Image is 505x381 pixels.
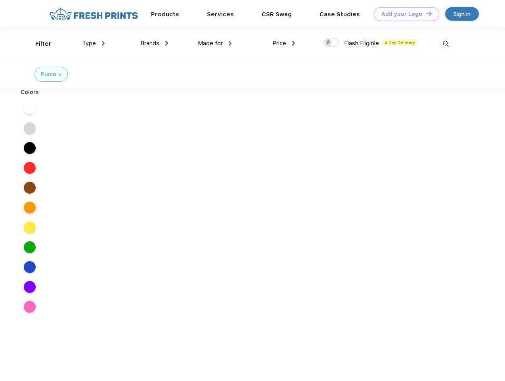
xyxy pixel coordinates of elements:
[229,41,231,46] img: dropdown.png
[382,39,417,46] span: 5 Day Delivery
[198,40,223,47] span: Made for
[41,70,56,79] div: Puma
[35,39,52,48] div: Filter
[292,41,295,46] img: dropdown.png
[272,40,286,47] span: Price
[47,7,140,21] img: fo%20logo%202.webp
[426,12,432,16] img: DT
[82,40,96,47] span: Type
[262,11,292,18] a: CSR Swag
[102,41,105,46] img: dropdown.png
[445,7,479,21] a: Sign in
[165,41,168,46] img: dropdown.png
[59,73,61,76] img: filter_cancel.svg
[151,11,179,18] a: Products
[439,37,452,50] img: desktop_search.svg
[15,88,45,96] div: Colors
[381,11,422,17] div: Add your Logo
[453,10,471,19] div: Sign in
[207,11,234,18] a: Services
[140,40,159,47] span: Brands
[344,40,379,47] span: Flash Eligible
